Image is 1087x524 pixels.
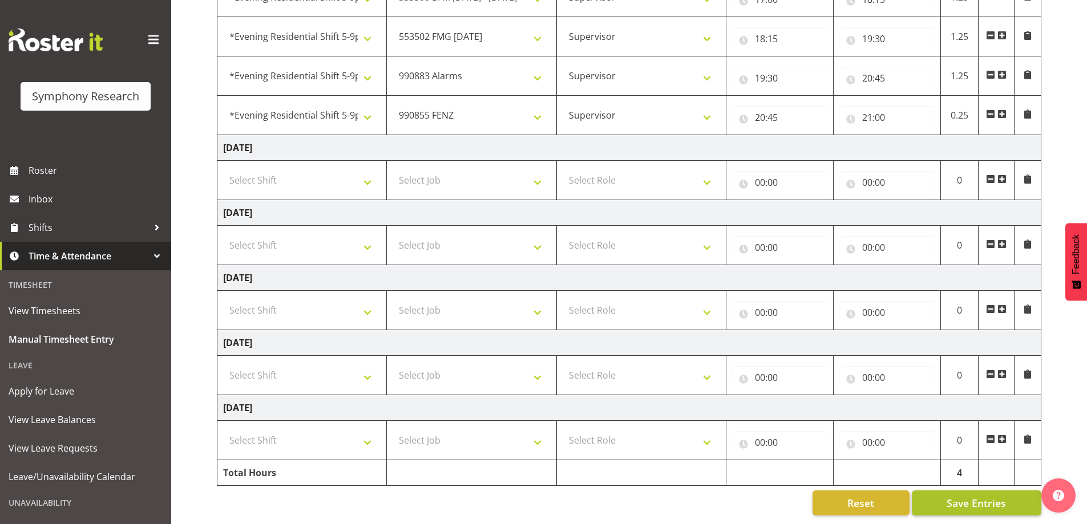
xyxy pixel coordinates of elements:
[217,460,387,486] td: Total Hours
[732,171,827,194] input: Click to select...
[3,273,168,296] div: Timesheet
[940,56,979,96] td: 1.25
[9,411,163,428] span: View Leave Balances
[1071,234,1081,274] span: Feedback
[732,236,827,259] input: Click to select...
[217,265,1041,291] td: [DATE]
[3,462,168,491] a: Leave/Unavailability Calendar
[29,219,148,236] span: Shifts
[9,440,163,457] span: View Leave Requests
[732,27,827,50] input: Click to select...
[940,161,979,200] td: 0
[839,236,935,259] input: Click to select...
[940,421,979,460] td: 0
[847,495,874,510] span: Reset
[1053,490,1064,501] img: help-xxl-2.png
[3,434,168,462] a: View Leave Requests
[9,468,163,485] span: Leave/Unavailability Calendar
[732,106,827,129] input: Click to select...
[9,302,163,319] span: View Timesheets
[29,190,165,208] span: Inbox
[839,106,935,129] input: Click to select...
[912,490,1041,515] button: Save Entries
[839,366,935,389] input: Click to select...
[9,331,163,348] span: Manual Timesheet Entry
[732,366,827,389] input: Click to select...
[839,27,935,50] input: Click to select...
[940,291,979,330] td: 0
[29,247,148,265] span: Time & Attendance
[3,325,168,354] a: Manual Timesheet Entry
[3,377,168,405] a: Apply for Leave
[1065,223,1087,300] button: Feedback - Show survey
[732,301,827,324] input: Click to select...
[32,88,139,105] div: Symphony Research
[217,200,1041,226] td: [DATE]
[217,330,1041,356] td: [DATE]
[9,29,103,51] img: Rosterit website logo
[839,171,935,194] input: Click to select...
[839,67,935,90] input: Click to select...
[940,356,979,395] td: 0
[947,495,1006,510] span: Save Entries
[3,405,168,434] a: View Leave Balances
[940,96,979,135] td: 0.25
[940,226,979,265] td: 0
[839,431,935,454] input: Click to select...
[3,354,168,377] div: Leave
[217,135,1041,161] td: [DATE]
[732,67,827,90] input: Click to select...
[3,296,168,325] a: View Timesheets
[940,460,979,486] td: 4
[732,431,827,454] input: Click to select...
[29,162,165,179] span: Roster
[217,395,1041,421] td: [DATE]
[9,383,163,400] span: Apply for Leave
[3,491,168,514] div: Unavailability
[940,17,979,56] td: 1.25
[839,301,935,324] input: Click to select...
[813,490,910,515] button: Reset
